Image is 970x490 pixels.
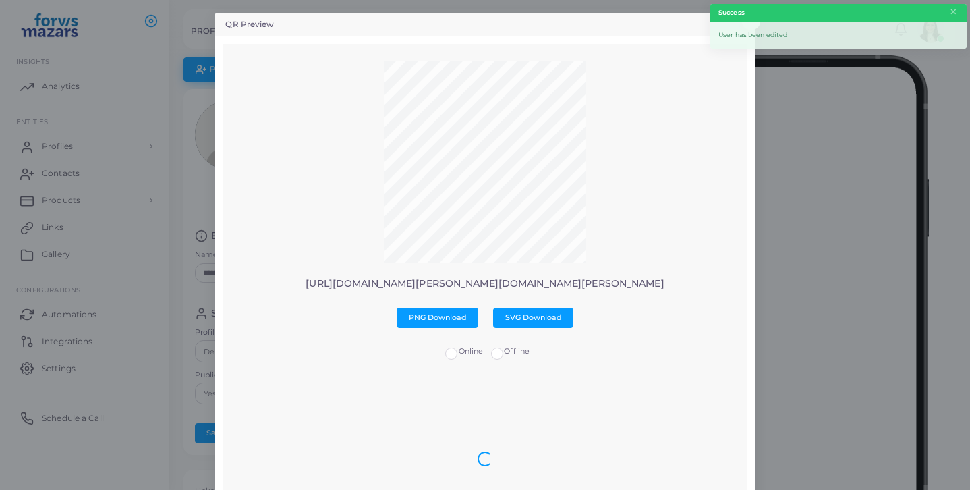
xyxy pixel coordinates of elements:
span: SVG Download [505,312,562,322]
strong: Success [718,8,745,18]
span: Offline [504,346,530,356]
p: [URL][DOMAIN_NAME][PERSON_NAME][DOMAIN_NAME][PERSON_NAME] [233,278,737,290]
h5: QR Preview [225,19,274,30]
span: Online [459,346,484,356]
button: SVG Download [493,308,573,328]
div: User has been edited [710,22,967,49]
button: PNG Download [397,308,478,328]
span: PNG Download [409,312,467,322]
button: Close [949,5,958,20]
